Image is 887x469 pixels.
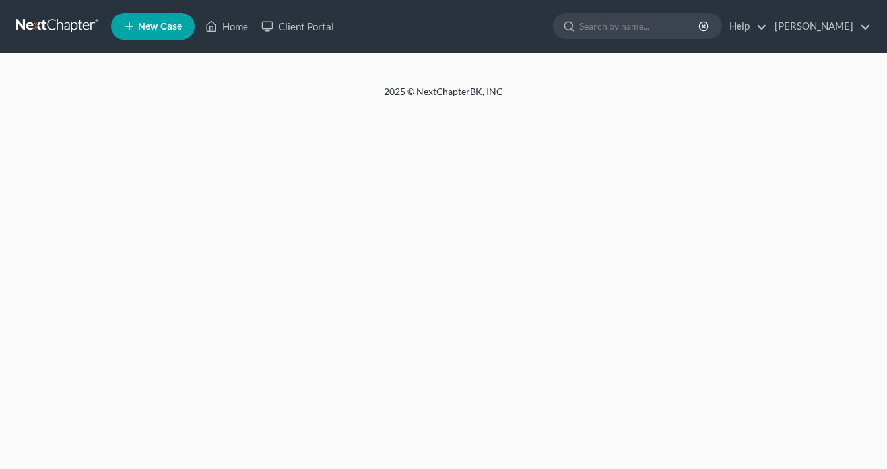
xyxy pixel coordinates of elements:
span: New Case [138,22,182,32]
a: [PERSON_NAME] [768,15,871,38]
a: Help [723,15,767,38]
a: Client Portal [255,15,341,38]
input: Search by name... [579,14,700,38]
div: 2025 © NextChapterBK, INC [67,85,820,109]
a: Home [199,15,255,38]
